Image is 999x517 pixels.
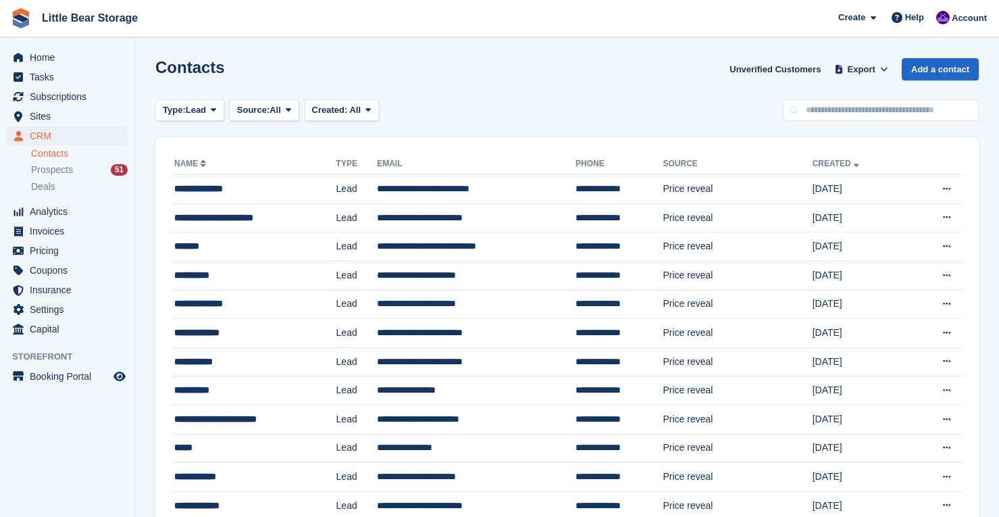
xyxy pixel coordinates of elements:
[30,320,111,339] span: Capital
[30,126,111,145] span: CRM
[7,202,128,221] a: menu
[155,58,225,76] h1: Contacts
[813,405,908,434] td: [DATE]
[312,105,348,115] span: Created:
[336,261,378,290] td: Lead
[174,159,209,168] a: Name
[7,107,128,126] a: menu
[663,203,812,232] td: Price reveal
[813,261,908,290] td: [DATE]
[813,159,862,168] a: Created
[813,319,908,348] td: [DATE]
[831,58,891,80] button: Export
[11,8,31,28] img: stora-icon-8386f47178a22dfd0bd8f6a31ec36ba5ce8667c1dd55bd0f319d3a0aa187defe.svg
[111,164,128,176] div: 51
[7,320,128,339] a: menu
[30,241,111,260] span: Pricing
[838,11,865,24] span: Create
[111,368,128,385] a: Preview store
[7,261,128,280] a: menu
[575,153,663,175] th: Phone
[813,434,908,463] td: [DATE]
[813,175,908,204] td: [DATE]
[336,153,378,175] th: Type
[230,99,299,122] button: Source: All
[186,103,206,117] span: Lead
[813,232,908,262] td: [DATE]
[336,347,378,376] td: Lead
[336,175,378,204] td: Lead
[30,367,111,386] span: Booking Portal
[30,87,111,106] span: Subscriptions
[31,180,128,194] a: Deals
[163,103,186,117] span: Type:
[336,434,378,463] td: Lead
[336,405,378,434] td: Lead
[336,376,378,405] td: Lead
[7,68,128,87] a: menu
[237,103,270,117] span: Source:
[12,350,134,364] span: Storefront
[336,232,378,262] td: Lead
[813,347,908,376] td: [DATE]
[30,280,111,299] span: Insurance
[663,175,812,204] td: Price reveal
[30,48,111,67] span: Home
[31,163,128,177] a: Prospects 51
[848,63,875,76] span: Export
[270,103,281,117] span: All
[905,11,924,24] span: Help
[349,105,361,115] span: All
[936,11,950,24] img: Henry Hastings
[7,367,128,386] a: menu
[336,463,378,492] td: Lead
[377,153,575,175] th: Email
[31,164,73,176] span: Prospects
[30,222,111,241] span: Invoices
[336,203,378,232] td: Lead
[7,87,128,106] a: menu
[724,58,826,80] a: Unverified Customers
[7,126,128,145] a: menu
[663,376,812,405] td: Price reveal
[30,261,111,280] span: Coupons
[813,463,908,492] td: [DATE]
[813,203,908,232] td: [DATE]
[813,376,908,405] td: [DATE]
[663,261,812,290] td: Price reveal
[7,222,128,241] a: menu
[36,7,143,29] a: Little Bear Storage
[30,300,111,319] span: Settings
[813,290,908,319] td: [DATE]
[663,434,812,463] td: Price reveal
[155,99,224,122] button: Type: Lead
[663,405,812,434] td: Price reveal
[30,68,111,87] span: Tasks
[31,147,128,160] a: Contacts
[663,347,812,376] td: Price reveal
[7,241,128,260] a: menu
[336,319,378,348] td: Lead
[663,153,812,175] th: Source
[952,11,987,25] span: Account
[305,99,379,122] button: Created: All
[7,300,128,319] a: menu
[7,48,128,67] a: menu
[31,180,55,193] span: Deals
[663,319,812,348] td: Price reveal
[7,280,128,299] a: menu
[30,107,111,126] span: Sites
[663,232,812,262] td: Price reveal
[336,290,378,319] td: Lead
[663,463,812,492] td: Price reveal
[902,58,979,80] a: Add a contact
[30,202,111,221] span: Analytics
[663,290,812,319] td: Price reveal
